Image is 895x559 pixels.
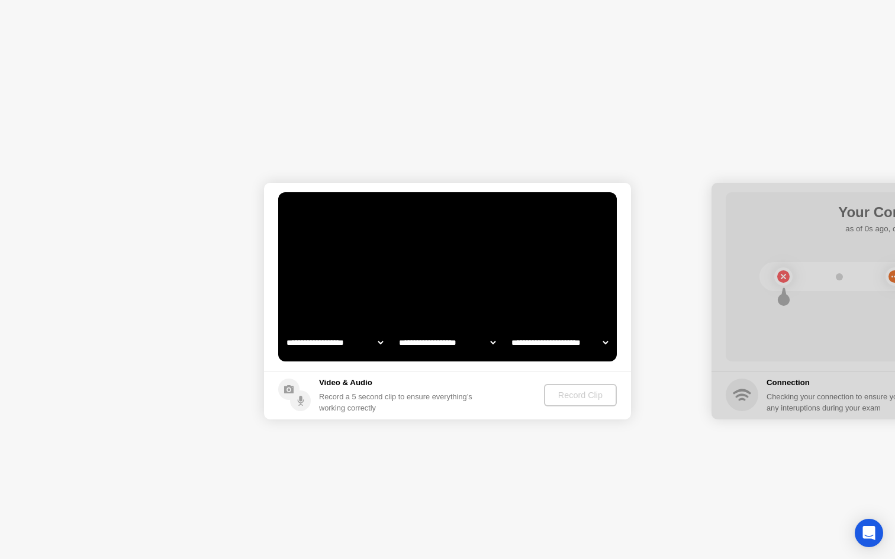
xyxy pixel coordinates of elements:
[509,331,610,354] select: Available microphones
[544,384,617,406] button: Record Clip
[284,331,385,354] select: Available cameras
[319,391,477,413] div: Record a 5 second clip to ensure everything’s working correctly
[549,390,612,400] div: Record Clip
[319,377,477,389] h5: Video & Audio
[397,331,498,354] select: Available speakers
[855,519,883,547] div: Open Intercom Messenger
